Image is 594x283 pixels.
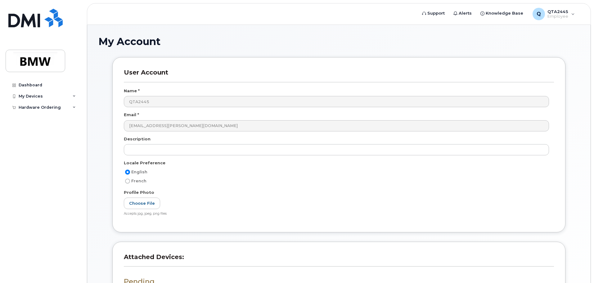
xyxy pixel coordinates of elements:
[124,136,151,142] label: Description
[125,179,130,184] input: French
[124,160,165,166] label: Locale Preference
[124,112,139,118] label: Email *
[125,170,130,175] input: English
[131,170,147,174] span: English
[124,88,140,94] label: Name *
[124,253,554,267] h3: Attached Devices:
[131,179,146,183] span: French
[124,212,549,216] div: Accepts jpg, jpeg, png files
[124,189,154,195] label: Profile Photo
[124,198,160,209] label: Choose File
[124,69,554,82] h3: User Account
[98,36,579,47] h1: My Account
